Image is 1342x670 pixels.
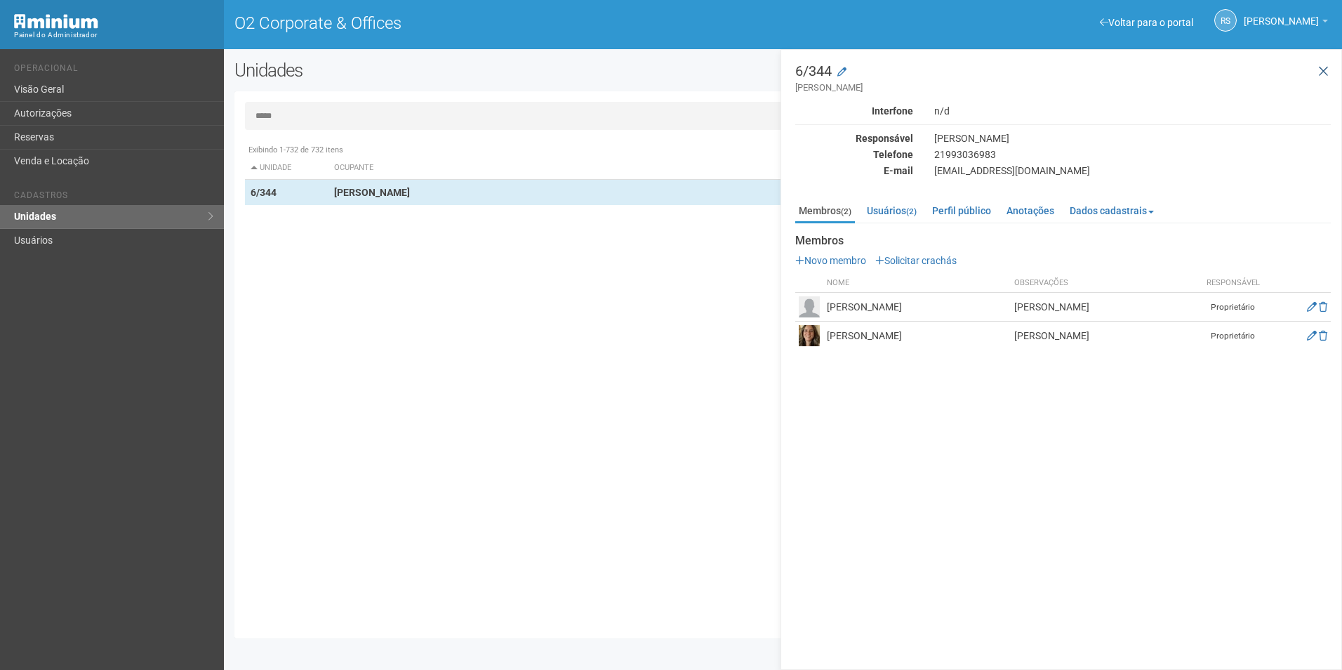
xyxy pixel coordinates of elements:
th: Unidade: activate to sort column descending [245,157,328,180]
div: Interfone [785,105,924,117]
div: Exibindo 1-732 de 732 itens [245,144,1321,157]
h3: 6/344 [795,64,1331,94]
img: user.png [799,296,820,317]
th: Ocupante: activate to sort column ascending [328,157,846,180]
div: Painel do Administrador [14,29,213,41]
h2: Unidades [234,60,679,81]
td: [PERSON_NAME] [823,293,1011,322]
small: [PERSON_NAME] [795,81,1331,94]
a: Excluir membro [1319,301,1327,313]
a: Perfil público [929,200,995,221]
a: Membros(2) [795,200,855,223]
a: Solicitar crachás [875,255,957,266]
a: Modificar a unidade [837,65,846,79]
li: Cadastros [14,190,213,205]
a: Voltar para o portal [1100,17,1193,28]
a: Novo membro [795,255,866,266]
th: Responsável [1198,274,1268,293]
th: Observações [1011,274,1198,293]
div: n/d [924,105,1341,117]
strong: Membros [795,235,1331,247]
a: Excluir membro [1319,330,1327,341]
div: E-mail [785,164,924,177]
th: Nome [823,274,1011,293]
td: Proprietário [1198,322,1268,350]
small: (2) [906,206,917,216]
a: Anotações [1003,200,1058,221]
a: Editar membro [1307,330,1317,341]
div: 21993036983 [924,148,1341,161]
a: Usuários(2) [863,200,920,221]
span: Rayssa Soares Ribeiro [1244,2,1319,27]
td: Proprietário [1198,293,1268,322]
a: [PERSON_NAME] [1244,18,1328,29]
strong: 6/344 [251,187,277,198]
small: (2) [841,206,851,216]
td: [PERSON_NAME] [823,322,1011,350]
li: Operacional [14,63,213,78]
td: [PERSON_NAME] [1011,322,1198,350]
a: Dados cadastrais [1066,200,1157,221]
img: user.png [799,325,820,346]
div: [PERSON_NAME] [924,132,1341,145]
div: Responsável [785,132,924,145]
div: Telefone [785,148,924,161]
a: RS [1214,9,1237,32]
h1: O2 Corporate & Offices [234,14,773,32]
td: [PERSON_NAME] [1011,293,1198,322]
strong: [PERSON_NAME] [334,187,410,198]
img: Minium [14,14,98,29]
a: Editar membro [1307,301,1317,313]
div: [EMAIL_ADDRESS][DOMAIN_NAME] [924,164,1341,177]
